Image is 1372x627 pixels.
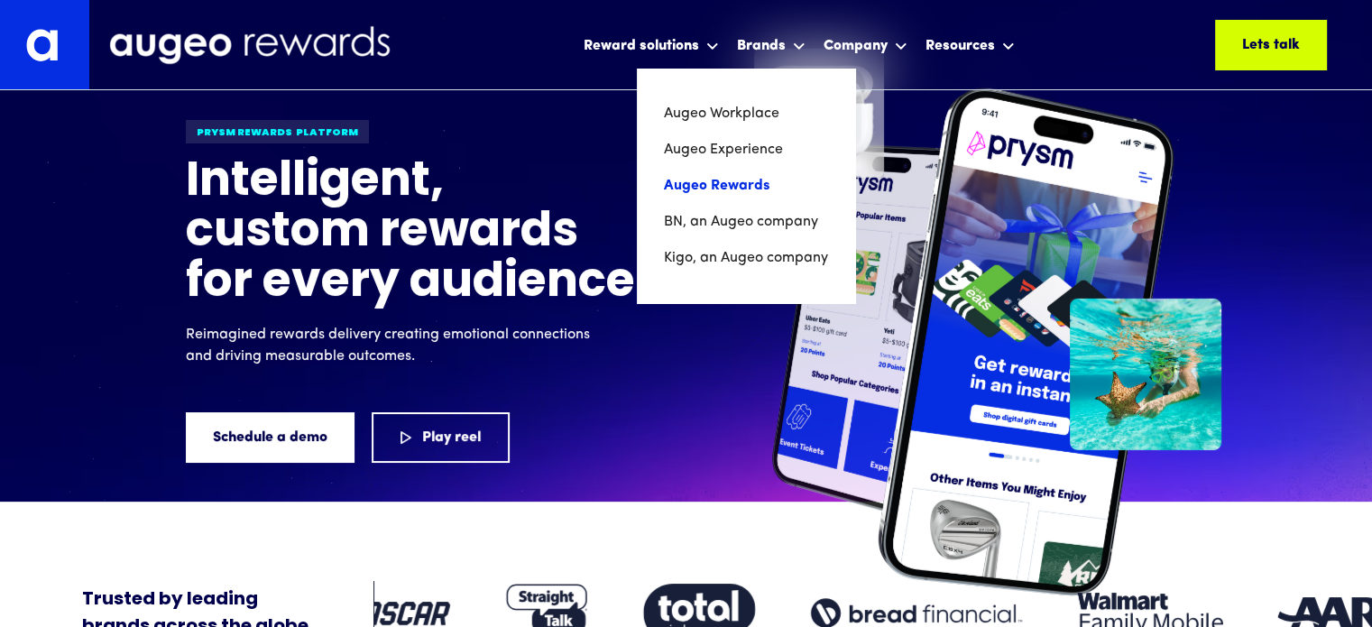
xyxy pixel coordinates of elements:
[584,35,699,57] div: Reward solutions
[372,412,510,463] a: Play reel
[637,69,855,303] nav: Brands
[925,35,995,57] div: Resources
[1215,20,1327,70] a: Lets talk
[664,96,828,132] a: Augeo Workplace
[732,21,810,69] div: Brands
[819,21,912,69] div: Company
[664,132,828,168] a: Augeo Experience
[737,35,786,57] div: Brands
[186,158,637,309] h1: Intelligent, custom rewards for every audience
[664,240,828,276] a: Kigo, an Augeo company
[579,21,723,69] div: Reward solutions
[664,204,828,240] a: BN, an Augeo company
[824,35,888,57] div: Company
[186,120,369,143] div: Prysm Rewards platform
[186,412,355,463] a: Schedule a demo
[664,168,828,204] a: Augeo Rewards
[921,21,1019,69] div: Resources
[186,324,601,367] p: Reimagined rewards delivery creating emotional connections and driving measurable outcomes.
